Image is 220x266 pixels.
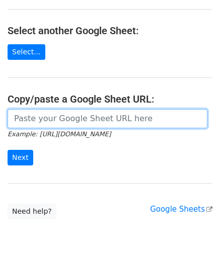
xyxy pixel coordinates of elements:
[8,25,212,37] h4: Select another Google Sheet:
[8,130,111,138] small: Example: [URL][DOMAIN_NAME]
[8,204,56,219] a: Need help?
[8,109,207,128] input: Paste your Google Sheet URL here
[8,93,212,105] h4: Copy/paste a Google Sheet URL:
[8,44,45,60] a: Select...
[150,205,212,214] a: Google Sheets
[8,150,33,165] input: Next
